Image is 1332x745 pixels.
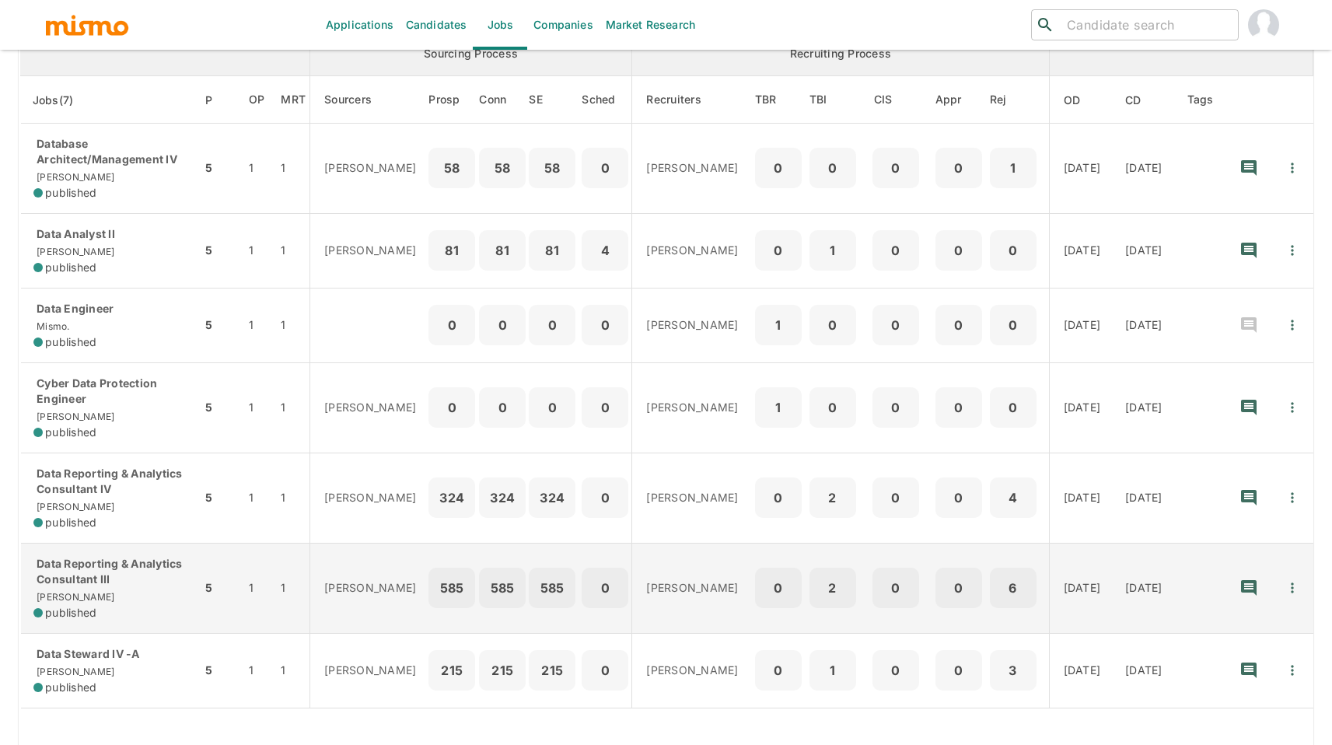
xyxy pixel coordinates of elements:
[816,577,850,599] p: 2
[277,362,309,453] td: 1
[1275,233,1309,268] button: Quick Actions
[201,362,236,453] td: 5
[33,666,114,677] span: [PERSON_NAME]
[588,397,622,418] p: 0
[324,160,416,176] p: [PERSON_NAME]
[435,487,469,509] p: 324
[33,136,189,167] p: Database Architect/Management IV
[996,240,1030,261] p: 0
[942,240,976,261] p: 0
[879,240,913,261] p: 0
[485,487,519,509] p: 324
[277,213,309,288] td: 1
[535,487,569,509] p: 324
[310,76,429,124] th: Sourcers
[526,76,579,124] th: Sent Emails
[45,260,96,275] span: published
[535,240,569,261] p: 81
[201,288,236,362] td: 5
[45,185,96,201] span: published
[632,76,751,124] th: Recruiters
[646,490,738,505] p: [PERSON_NAME]
[33,591,114,603] span: [PERSON_NAME]
[324,580,416,596] p: [PERSON_NAME]
[996,397,1030,418] p: 0
[435,659,469,681] p: 215
[33,171,114,183] span: [PERSON_NAME]
[33,246,114,257] span: [PERSON_NAME]
[45,680,96,695] span: published
[535,577,569,599] p: 585
[646,400,738,415] p: [PERSON_NAME]
[1049,453,1113,543] td: [DATE]
[942,157,976,179] p: 0
[1230,652,1267,689] button: recent-notes
[44,13,130,37] img: logo
[1113,453,1175,543] td: [DATE]
[1049,362,1113,453] td: [DATE]
[33,91,94,110] span: Jobs(7)
[1230,232,1267,269] button: recent-notes
[588,659,622,681] p: 0
[236,633,278,708] td: 1
[45,515,96,530] span: published
[806,76,860,124] th: To Be Interviewed
[1113,543,1175,633] td: [DATE]
[324,400,416,415] p: [PERSON_NAME]
[1275,571,1309,605] button: Quick Actions
[942,487,976,509] p: 0
[942,577,976,599] p: 0
[1230,389,1267,426] button: recent-notes
[1113,213,1175,288] td: [DATE]
[932,76,986,124] th: Approved
[479,76,526,124] th: Connections
[996,314,1030,336] p: 0
[1049,124,1113,214] td: [DATE]
[761,487,795,509] p: 0
[1125,91,1162,110] span: CD
[277,453,309,543] td: 1
[761,397,795,418] p: 1
[435,577,469,599] p: 585
[1230,479,1267,516] button: recent-notes
[588,487,622,509] p: 0
[816,397,850,418] p: 0
[996,659,1030,681] p: 3
[942,397,976,418] p: 0
[535,314,569,336] p: 0
[1061,14,1232,36] input: Candidate search
[879,157,913,179] p: 0
[816,157,850,179] p: 0
[816,240,850,261] p: 1
[236,543,278,633] td: 1
[485,397,519,418] p: 0
[1049,633,1113,708] td: [DATE]
[646,663,738,678] p: [PERSON_NAME]
[588,240,622,261] p: 4
[277,76,309,124] th: Market Research Total
[435,314,469,336] p: 0
[646,317,738,333] p: [PERSON_NAME]
[761,314,795,336] p: 1
[485,659,519,681] p: 215
[1275,481,1309,515] button: Quick Actions
[996,487,1030,509] p: 4
[236,213,278,288] td: 1
[1230,149,1267,187] button: recent-notes
[996,157,1030,179] p: 1
[1049,543,1113,633] td: [DATE]
[1275,151,1309,185] button: Quick Actions
[761,659,795,681] p: 0
[879,487,913,509] p: 0
[996,577,1030,599] p: 6
[986,76,1050,124] th: Rejected
[236,124,278,214] td: 1
[646,580,738,596] p: [PERSON_NAME]
[324,663,416,678] p: [PERSON_NAME]
[761,240,795,261] p: 0
[435,157,469,179] p: 58
[277,124,309,214] td: 1
[1230,306,1267,344] button: recent-notes
[201,76,236,124] th: Priority
[205,91,232,110] span: P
